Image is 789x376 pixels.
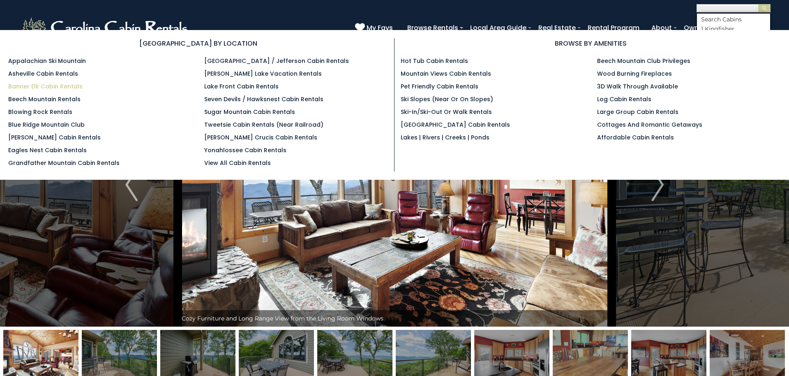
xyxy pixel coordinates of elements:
a: Ski-in/Ski-Out or Walk Rentals [401,108,492,116]
a: Blowing Rock Rentals [8,108,72,116]
a: Beech Mountain Club Privileges [597,57,690,65]
a: Hot Tub Cabin Rentals [401,57,468,65]
a: Tweetsie Cabin Rentals (Near Railroad) [204,121,323,129]
a: [GEOGRAPHIC_DATA] / Jefferson Cabin Rentals [204,57,349,65]
button: Next [611,43,704,327]
a: My Favs [355,23,395,33]
a: Eagles Nest Cabin Rentals [8,146,87,154]
a: Large Group Cabin Rentals [597,108,678,116]
a: Appalachian Ski Mountain [8,57,86,65]
a: Lakes | Rivers | Creeks | Ponds [401,133,489,142]
a: Sugar Mountain Cabin Rentals [204,108,295,116]
a: Mountain Views Cabin Rentals [401,70,491,78]
a: Banner Elk Cabin Rentals [8,82,83,91]
a: Real Estate [534,21,580,35]
a: View All Cabin Rentals [204,159,271,167]
a: [GEOGRAPHIC_DATA] Cabin Rentals [401,121,510,129]
a: Grandfather Mountain Cabin Rentals [8,159,120,167]
a: Blue Ridge Mountain Club [8,121,85,129]
a: Log Cabin Rentals [597,95,651,103]
a: About [647,21,676,35]
a: Owner Login [680,21,729,35]
a: Affordable Cabin Rentals [597,133,674,142]
span: My Favs [367,23,393,33]
a: 3D Walk Through Available [597,82,678,91]
a: Ski Slopes (Near or On Slopes) [401,95,493,103]
a: Beech Mountain Rentals [8,95,81,103]
img: White-1-2.png [21,16,191,40]
a: Wood Burning Fireplaces [597,70,672,78]
a: [PERSON_NAME] Crucis Cabin Rentals [204,133,317,142]
a: Local Area Guide [466,21,531,35]
a: Seven Devils / Hawksnest Cabin Rentals [204,95,323,103]
a: Yonahlossee Cabin Rentals [204,146,286,154]
a: Rental Program [584,21,644,35]
a: Asheville Cabin Rentals [8,70,78,78]
a: Pet Friendly Cabin Rentals [401,82,478,91]
h3: [GEOGRAPHIC_DATA] BY LOCATION [8,38,388,49]
div: Cozy Furniture and Long Range View from the Living Room Windows [178,310,611,327]
li: Search Cabins [697,16,770,23]
a: [PERSON_NAME] Cabin Rentals [8,133,101,142]
li: 1 Kingfisher [697,25,770,32]
a: Browse Rentals [403,21,462,35]
h3: BROWSE BY AMENITIES [401,38,781,49]
a: [PERSON_NAME] Lake Vacation Rentals [204,70,322,78]
button: Previous [85,43,178,327]
a: Lake Front Cabin Rentals [204,82,279,91]
img: arrow [125,168,138,201]
img: arrow [651,168,664,201]
a: Cottages and Romantic Getaways [597,121,702,129]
